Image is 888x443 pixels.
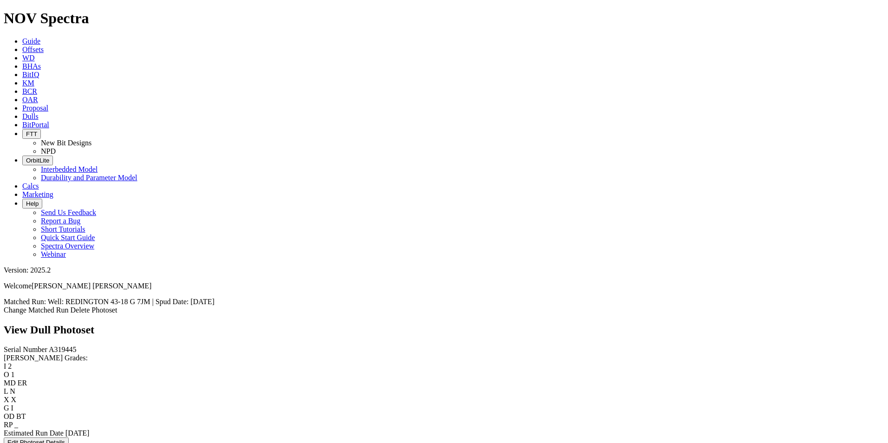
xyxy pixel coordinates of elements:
label: I [4,362,6,370]
span: Well: REDINGTON 43-18 G 7JM | Spud Date: [DATE] [48,298,215,306]
a: Delete Photoset [71,306,118,314]
button: Help [22,199,42,208]
label: O [4,371,9,378]
button: FTT [22,129,41,139]
h1: NOV Spectra [4,10,884,27]
span: A319445 [49,345,77,353]
a: Report a Bug [41,217,80,225]
span: ER [18,379,27,387]
a: Spectra Overview [41,242,94,250]
label: RP [4,421,13,429]
span: BT [16,412,26,420]
a: New Bit Designs [41,139,91,147]
a: Calcs [22,182,39,190]
span: 1 [11,371,15,378]
label: G [4,404,9,412]
a: Webinar [41,250,66,258]
button: OrbitLite [22,156,53,165]
a: Durability and Parameter Model [41,174,137,182]
a: OAR [22,96,38,104]
label: Estimated Run Date [4,429,64,437]
span: FTT [26,130,37,137]
a: KM [22,79,34,87]
span: OrbitLite [26,157,49,164]
span: Matched Run: [4,298,46,306]
a: Dulls [22,112,39,120]
a: NPD [41,147,56,155]
span: _ [14,421,18,429]
a: Interbedded Model [41,165,98,173]
a: Offsets [22,46,44,53]
p: Welcome [4,282,884,290]
span: X [11,396,17,404]
span: [DATE] [65,429,90,437]
span: Help [26,200,39,207]
a: BitPortal [22,121,49,129]
label: L [4,387,8,395]
span: 2 [8,362,12,370]
h2: View Dull Photoset [4,324,884,336]
a: BitIQ [22,71,39,78]
a: WD [22,54,35,62]
a: BCR [22,87,37,95]
label: OD [4,412,14,420]
a: BHAs [22,62,41,70]
a: Proposal [22,104,48,112]
label: MD [4,379,16,387]
span: N [10,387,15,395]
a: Guide [22,37,40,45]
a: Marketing [22,190,53,198]
label: X [4,396,9,404]
div: Version: 2025.2 [4,266,884,274]
a: Short Tutorials [41,225,85,233]
a: Send Us Feedback [41,208,96,216]
div: [PERSON_NAME] Grades: [4,354,884,362]
a: Quick Start Guide [41,234,95,241]
span: [PERSON_NAME] [PERSON_NAME] [32,282,151,290]
span: I [11,404,13,412]
label: Serial Number [4,345,47,353]
a: Change Matched Run [4,306,69,314]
